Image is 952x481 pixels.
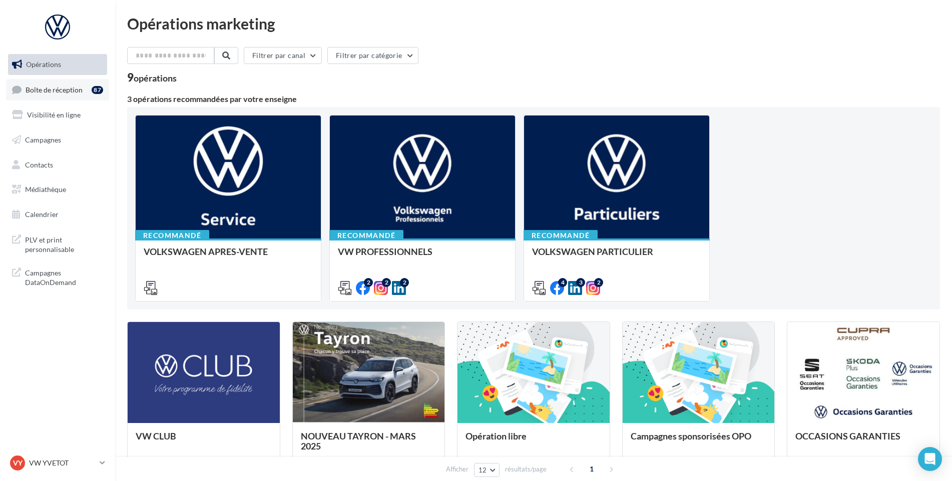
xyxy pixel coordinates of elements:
a: Campagnes [6,129,109,150]
p: VW YVETOT [29,458,96,468]
span: VW CLUB [136,430,176,441]
span: Campagnes [25,135,61,144]
span: 1 [584,461,600,477]
button: Filtrer par canal [244,47,322,64]
div: 2 [382,278,391,287]
div: 2 [364,278,373,287]
a: VY VW YVETOT [8,453,107,472]
a: Calendrier [6,204,109,225]
span: Afficher [446,464,468,474]
button: Filtrer par catégorie [327,47,418,64]
div: 87 [92,86,103,94]
span: PLV et print personnalisable [25,233,103,254]
div: Recommandé [329,230,403,241]
a: Campagnes DataOnDemand [6,262,109,291]
div: Recommandé [135,230,209,241]
span: NOUVEAU TAYRON - MARS 2025 [301,430,416,451]
span: OCCASIONS GARANTIES [795,430,900,441]
span: VY [13,458,23,468]
button: 12 [474,463,500,477]
span: Campagnes sponsorisées OPO [631,430,751,441]
a: Contacts [6,154,109,175]
span: Boîte de réception [26,85,83,93]
div: opérations [134,73,177,82]
div: 9 [127,72,177,83]
span: Opération libre [465,430,527,441]
a: Boîte de réception87 [6,79,109,100]
div: 2 [400,278,409,287]
span: Calendrier [25,210,59,218]
a: Médiathèque [6,179,109,200]
div: 3 opérations recommandées par votre enseigne [127,95,940,103]
div: 2 [594,278,603,287]
span: résultats/page [505,464,547,474]
span: Contacts [25,160,53,168]
span: VW PROFESSIONNELS [338,246,432,257]
div: Open Intercom Messenger [918,447,942,471]
span: Visibilité en ligne [27,110,81,119]
span: VOLKSWAGEN APRES-VENTE [144,246,268,257]
span: Médiathèque [25,185,66,193]
a: Visibilité en ligne [6,104,109,125]
div: 3 [576,278,585,287]
div: 4 [558,278,567,287]
span: Opérations [26,60,61,68]
div: Opérations marketing [127,16,940,31]
span: Campagnes DataOnDemand [25,266,103,287]
span: VOLKSWAGEN PARTICULIER [532,246,653,257]
span: 12 [479,466,487,474]
a: Opérations [6,54,109,75]
a: PLV et print personnalisable [6,229,109,258]
div: Recommandé [524,230,598,241]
